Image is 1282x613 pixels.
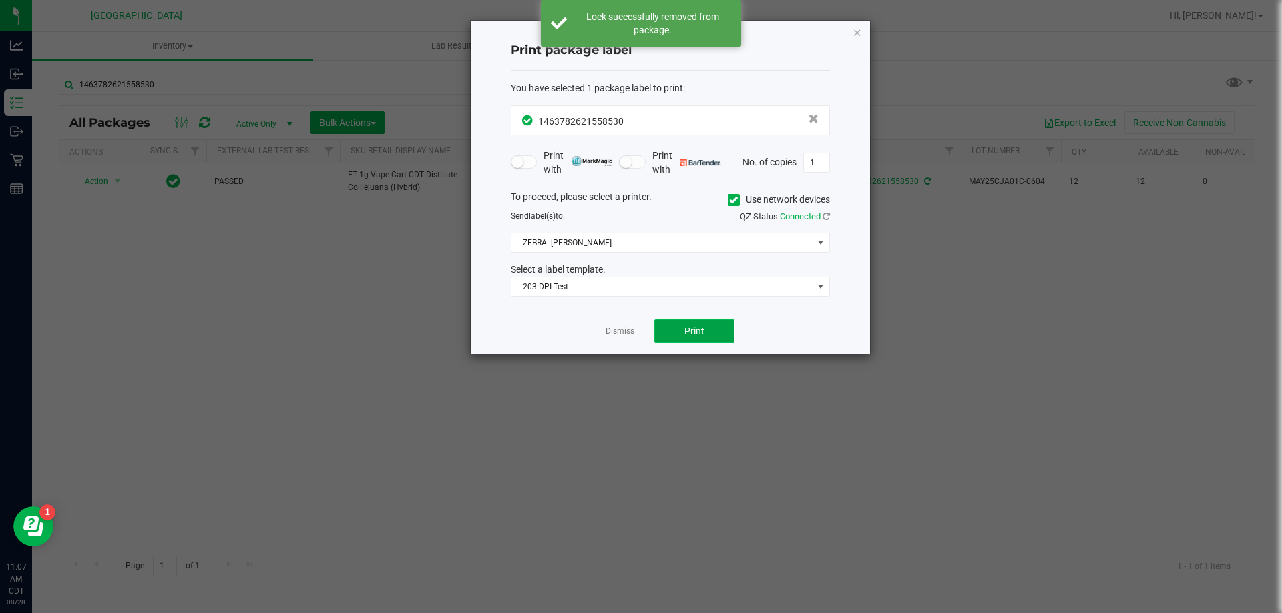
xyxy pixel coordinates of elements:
h4: Print package label [511,42,830,59]
img: mark_magic_cybra.png [572,156,612,166]
div: To proceed, please select a printer. [501,190,840,210]
iframe: Resource center unread badge [39,504,55,520]
span: Connected [780,211,821,221]
span: In Sync [522,113,535,127]
iframe: Resource center [13,506,53,546]
span: ZEBRA- [PERSON_NAME] [511,233,813,252]
div: Select a label template. [501,263,840,277]
div: : [511,81,830,95]
span: Print [684,326,704,336]
div: Lock successfully removed from package. [574,10,731,37]
span: You have selected 1 package label to print [511,83,683,93]
a: Dismiss [606,326,634,337]
span: Send to: [511,211,565,221]
span: label(s) [529,211,556,221]
img: bartender.png [680,159,721,166]
span: QZ Status: [740,211,830,221]
label: Use network devices [728,193,830,207]
span: 1463782621558530 [538,116,624,127]
button: Print [654,319,734,343]
span: Print with [544,149,612,177]
span: No. of copies [742,156,797,167]
span: Print with [652,149,721,177]
span: 203 DPI Test [511,277,813,296]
